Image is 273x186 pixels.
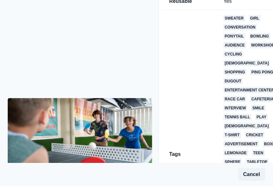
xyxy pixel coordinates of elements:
[255,114,268,120] a: play
[224,15,245,21] a: sweater
[238,168,265,181] button: Cancel
[224,60,270,66] a: [DEMOGRAPHIC_DATA]
[224,132,241,138] a: t-shirt
[245,132,265,138] a: cricket
[224,96,246,102] a: race car
[224,159,242,165] a: sphere
[224,150,248,156] a: lemonade
[224,42,246,48] a: audience
[224,123,270,129] a: [DEMOGRAPHIC_DATA]
[224,141,259,147] a: advertisement
[224,105,247,111] a: interview
[224,24,257,30] a: conversation
[224,69,246,75] a: shopping
[246,159,269,165] a: tabletop
[224,51,243,57] a: cycling
[252,150,265,156] a: teen
[224,78,243,84] a: dugout
[251,105,266,111] a: smile
[249,15,261,21] a: girl
[249,33,270,39] a: bowling
[224,33,245,39] a: ponytail
[224,114,251,120] a: tennis ball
